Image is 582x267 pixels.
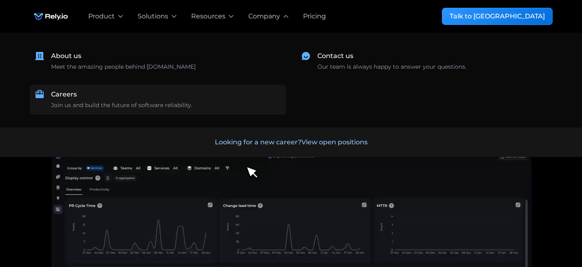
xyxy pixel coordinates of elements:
[51,63,196,80] div: Meet the amazing people behind [DOMAIN_NAME] ‍
[30,46,286,85] a: About usMeet the amazing people behind [DOMAIN_NAME]‍
[138,11,168,21] div: Solutions
[215,137,368,147] div: Looking for a new career?
[88,11,115,21] div: Product
[317,51,353,61] div: Contact us
[442,8,553,25] a: Talk to [GEOGRAPHIC_DATA]
[30,85,286,114] a: CareersJoin us and build the future of software reliability.
[13,128,569,157] a: Looking for a new career?View open positions
[317,63,466,71] div: Our team is always happy to answer your questions.
[301,138,368,146] span: View open positions
[51,101,192,110] div: Join us and build the future of software reliability.
[30,8,72,25] a: home
[303,11,326,21] a: Pricing
[51,90,77,99] div: Careers
[191,11,225,21] div: Resources
[528,213,571,256] iframe: Chatbot
[450,11,545,21] div: Talk to [GEOGRAPHIC_DATA]
[51,51,81,61] div: About us
[30,8,72,25] img: Rely.io logo
[248,11,280,21] div: Company
[296,46,553,76] a: Contact usOur team is always happy to answer your questions.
